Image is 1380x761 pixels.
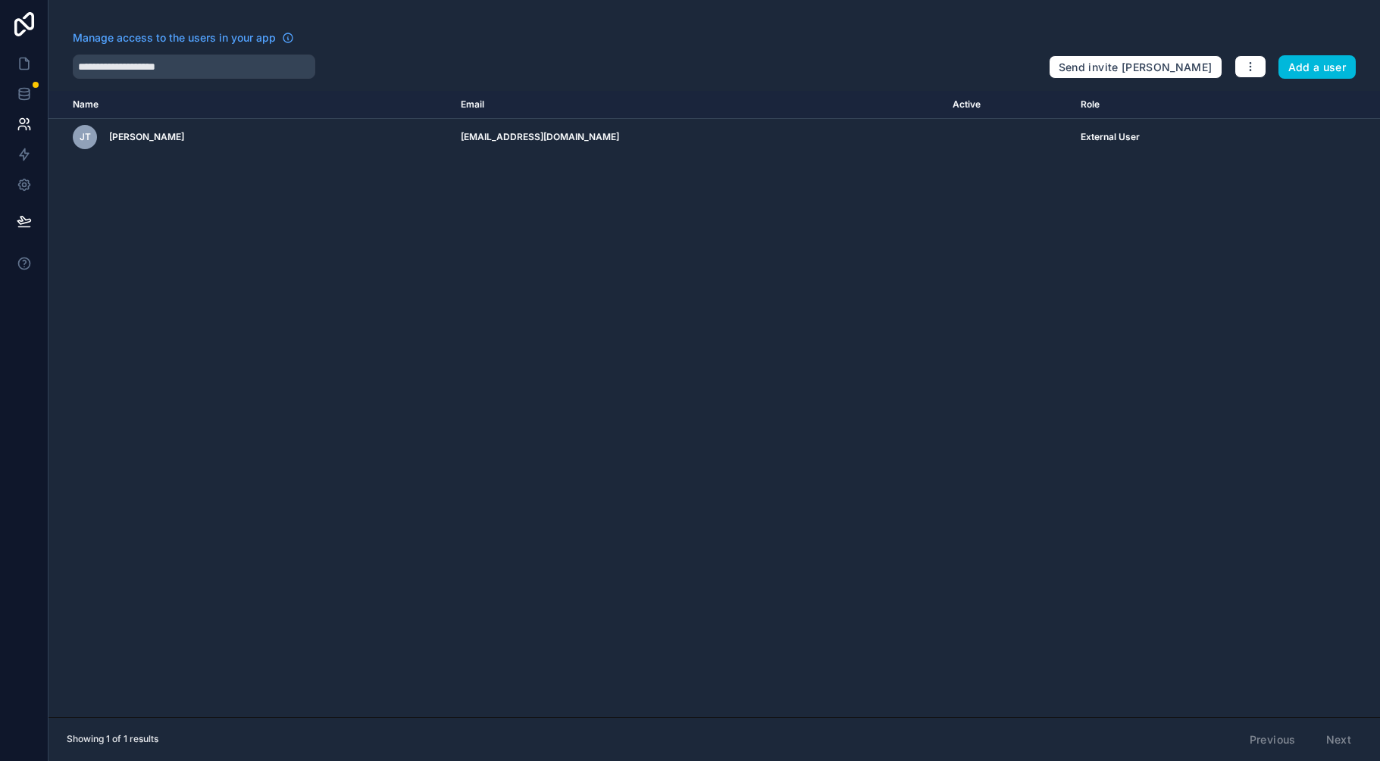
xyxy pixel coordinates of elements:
[1049,55,1222,80] button: Send invite [PERSON_NAME]
[1072,91,1287,119] th: Role
[452,91,943,119] th: Email
[73,30,294,45] a: Manage access to the users in your app
[1081,131,1140,143] span: External User
[49,91,1380,717] div: scrollable content
[452,119,943,156] td: [EMAIL_ADDRESS][DOMAIN_NAME]
[67,733,158,745] span: Showing 1 of 1 results
[73,30,276,45] span: Manage access to the users in your app
[109,131,184,143] span: [PERSON_NAME]
[943,91,1072,119] th: Active
[80,131,91,143] span: JT
[1278,55,1357,80] button: Add a user
[49,91,452,119] th: Name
